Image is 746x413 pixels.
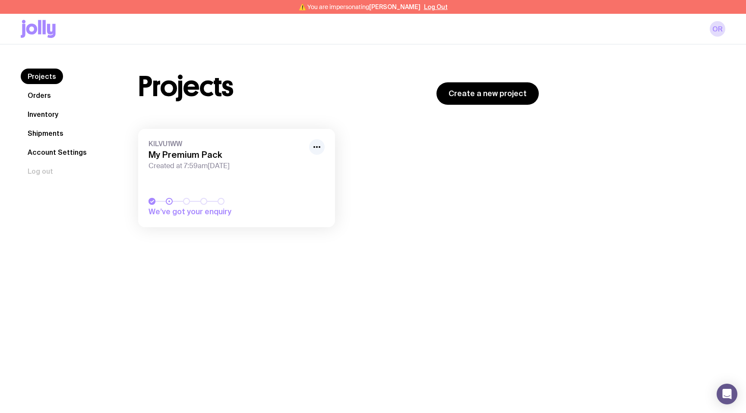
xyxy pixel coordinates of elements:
[21,163,60,179] button: Log out
[21,125,70,141] a: Shipments
[21,88,58,103] a: Orders
[436,82,539,105] a: Create a new project
[369,3,420,10] span: [PERSON_NAME]
[149,206,269,217] span: We’ve got your enquiry
[717,384,737,404] div: Open Intercom Messenger
[424,3,448,10] button: Log Out
[21,106,65,122] a: Inventory
[299,3,420,10] span: ⚠️ You are impersonating
[710,21,725,37] a: OR
[149,162,304,170] span: Created at 7:59am[DATE]
[21,144,94,160] a: Account Settings
[21,69,63,84] a: Projects
[149,150,304,160] h3: My Premium Pack
[138,73,234,100] h1: Projects
[149,139,304,148] span: KILVU1WW
[138,129,335,227] a: KILVU1WWMy Premium PackCreated at 7:59am[DATE]We’ve got your enquiry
